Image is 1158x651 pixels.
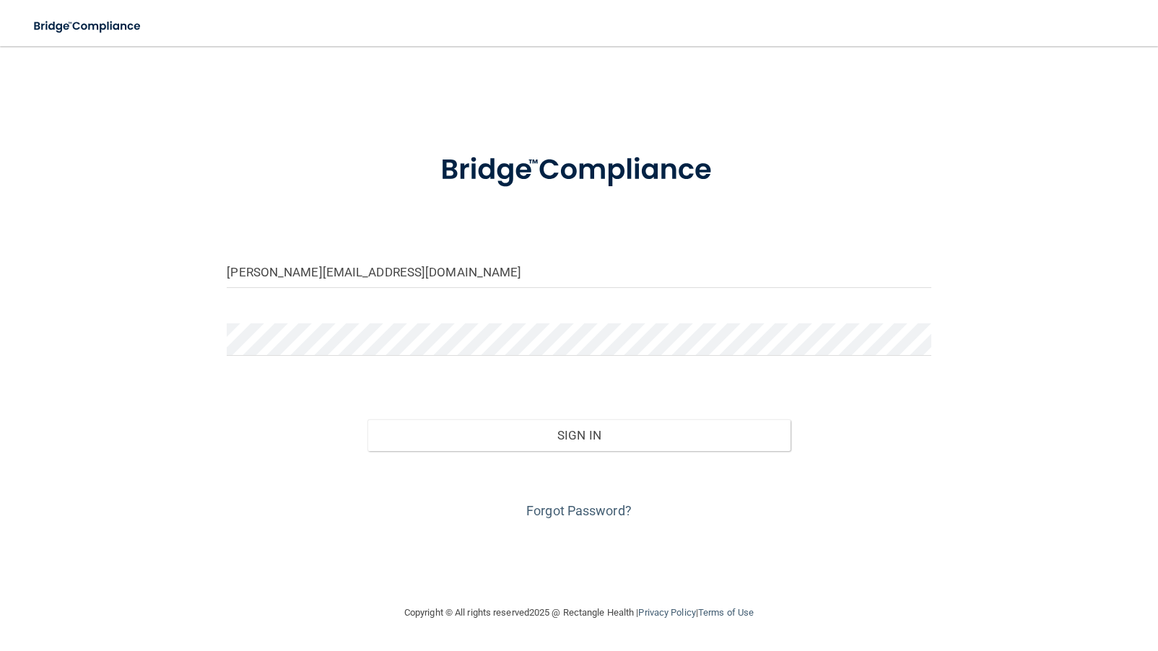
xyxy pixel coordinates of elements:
div: Copyright © All rights reserved 2025 @ Rectangle Health | | [315,590,843,636]
img: bridge_compliance_login_screen.278c3ca4.svg [411,133,747,208]
a: Privacy Policy [638,607,695,618]
input: Email [227,255,931,288]
img: bridge_compliance_login_screen.278c3ca4.svg [22,12,154,41]
a: Forgot Password? [526,503,632,518]
a: Terms of Use [698,607,754,618]
button: Sign In [367,419,790,451]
